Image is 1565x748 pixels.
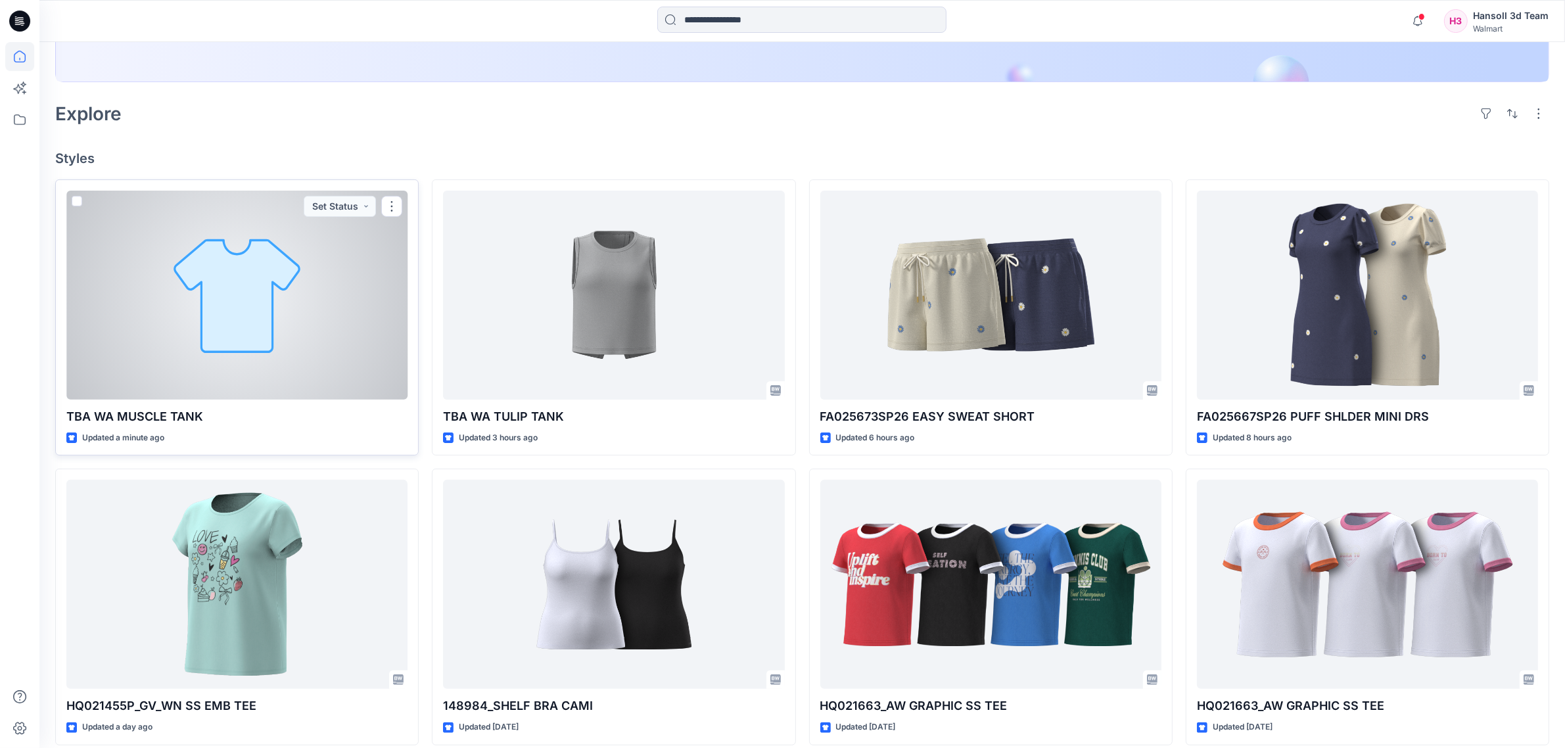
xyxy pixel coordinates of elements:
p: TBA WA MUSCLE TANK [66,408,408,426]
p: Updated [DATE] [836,720,896,734]
a: TBA WA TULIP TANK [443,191,784,400]
a: FA025673SP26 EASY SWEAT SHORT [820,191,1161,400]
h2: Explore [55,103,122,124]
p: TBA WA TULIP TANK [443,408,784,426]
a: HQ021455P_GV_WN SS EMB TEE [66,480,408,689]
div: H3 [1444,9,1468,33]
div: Hansoll 3d Team [1473,8,1549,24]
a: FA025667SP26 PUFF SHLDER MINI DRS [1197,191,1538,400]
p: 148984_SHELF BRA CAMI [443,697,784,715]
div: Walmart [1473,24,1549,34]
p: Updated a minute ago [82,431,164,445]
p: Updated 6 hours ago [836,431,915,445]
p: Updated 8 hours ago [1213,431,1292,445]
a: 148984_SHELF BRA CAMI [443,480,784,689]
p: HQ021663_AW GRAPHIC SS TEE [820,697,1161,715]
a: HQ021663_AW GRAPHIC SS TEE [820,480,1161,689]
p: Updated a day ago [82,720,152,734]
p: Updated 3 hours ago [459,431,538,445]
p: HQ021663_AW GRAPHIC SS TEE [1197,697,1538,715]
a: TBA WA MUSCLE TANK [66,191,408,400]
p: FA025673SP26 EASY SWEAT SHORT [820,408,1161,426]
p: FA025667SP26 PUFF SHLDER MINI DRS [1197,408,1538,426]
h4: Styles [55,151,1549,166]
p: HQ021455P_GV_WN SS EMB TEE [66,697,408,715]
a: HQ021663_AW GRAPHIC SS TEE [1197,480,1538,689]
p: Updated [DATE] [1213,720,1273,734]
p: Updated [DATE] [459,720,519,734]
